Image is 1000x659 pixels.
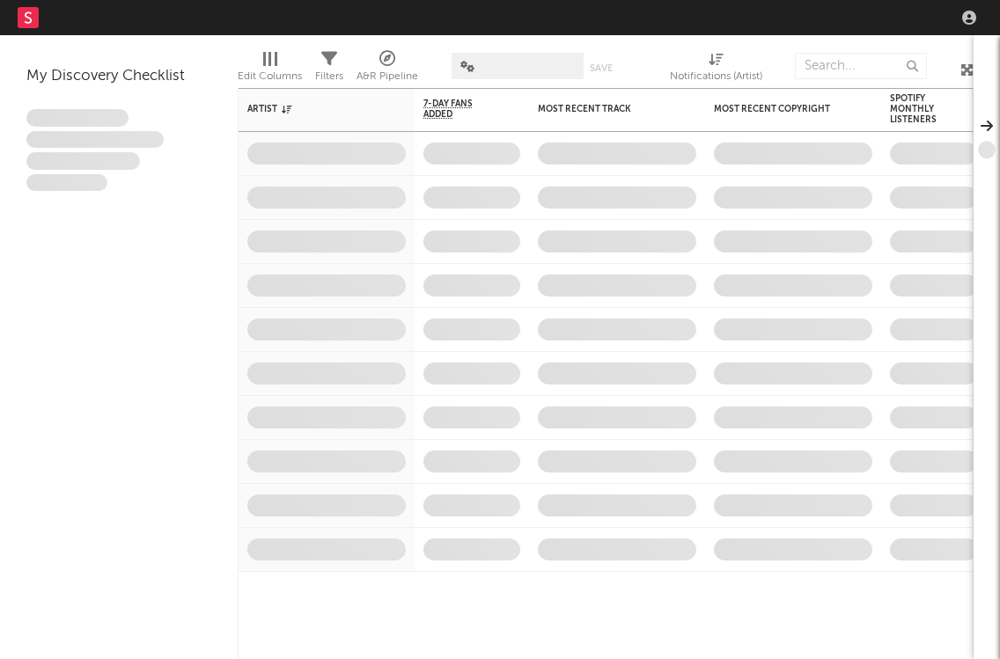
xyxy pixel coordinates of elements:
div: Edit Columns [238,44,302,95]
div: Notifications (Artist) [670,44,762,95]
div: Filters [315,44,343,95]
div: Most Recent Track [538,104,670,114]
input: Search... [795,53,927,79]
div: Spotify Monthly Listeners [890,93,952,125]
span: Lorem ipsum dolor [26,109,129,127]
span: Aliquam viverra [26,174,107,192]
div: My Discovery Checklist [26,66,211,87]
span: 7-Day Fans Added [423,99,494,120]
div: Artist [247,104,379,114]
div: Notifications (Artist) [670,66,762,87]
button: Save [590,63,613,73]
div: A&R Pipeline [357,44,418,95]
div: Filters [315,66,343,87]
div: Most Recent Copyright [714,104,846,114]
div: A&R Pipeline [357,66,418,87]
div: Edit Columns [238,66,302,87]
span: Praesent ac interdum [26,152,140,170]
span: Integer aliquet in purus et [26,131,164,149]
